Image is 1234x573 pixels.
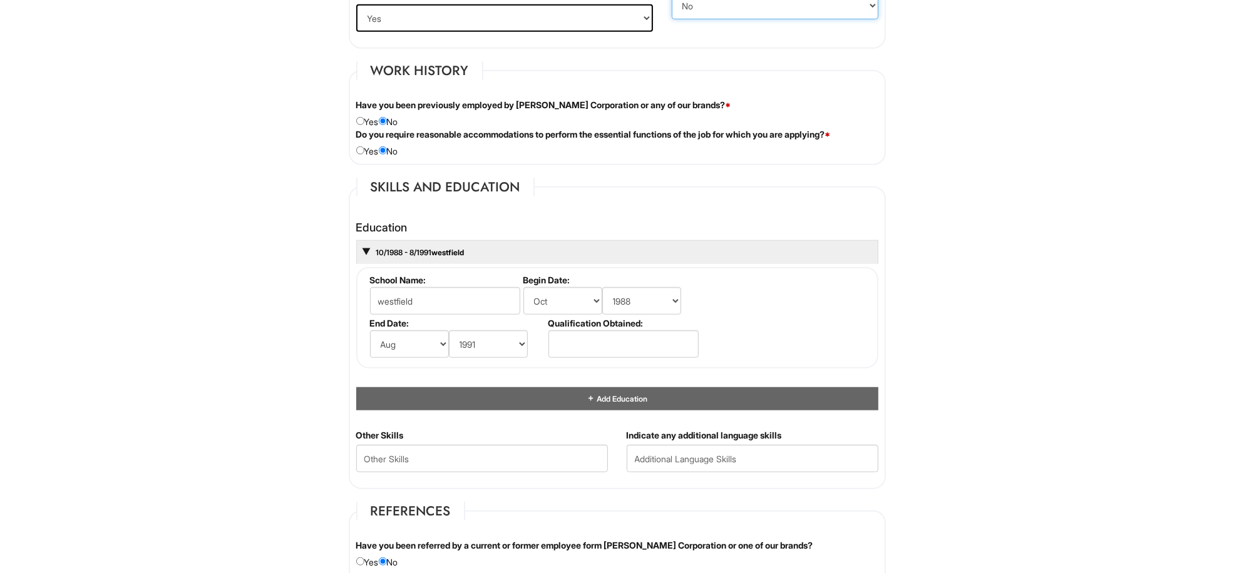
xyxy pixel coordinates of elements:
[347,99,888,128] div: Yes No
[347,128,888,158] div: Yes No
[356,4,653,32] select: (Yes / No)
[627,429,782,442] label: Indicate any additional language skills
[587,394,647,403] a: Add Education
[356,178,535,196] legend: Skills and Education
[627,445,878,472] input: Additional Language Skills
[356,445,608,472] input: Other Skills
[595,394,647,403] span: Add Education
[356,539,813,552] label: Have you been referred by a current or former employee form [PERSON_NAME] Corporation or one of o...
[356,502,465,520] legend: References
[523,275,697,285] label: Begin Date:
[374,248,464,257] a: 10/1988 - 8/1991westfield
[370,275,518,285] label: School Name:
[548,318,697,328] label: Qualification Obtained:
[347,539,888,569] div: Yes No
[356,99,731,111] label: Have you been previously employed by [PERSON_NAME] Corporation or any of our brands?
[374,248,431,257] span: 10/1988 - 8/1991
[370,318,543,328] label: End Date:
[356,429,404,442] label: Other Skills
[356,221,878,234] h4: Education
[356,61,483,80] legend: Work History
[356,128,831,141] label: Do you require reasonable accommodations to perform the essential functions of the job for which ...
